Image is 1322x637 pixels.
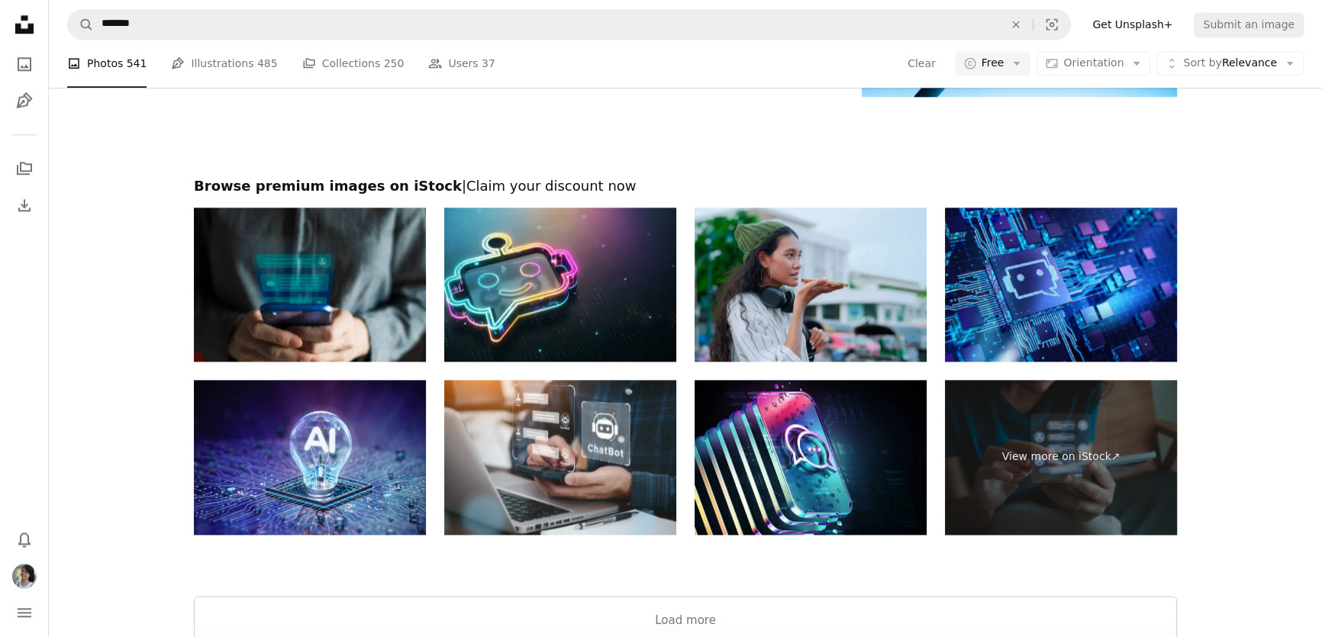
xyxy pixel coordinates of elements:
button: Profile [9,561,40,591]
span: Free [982,56,1004,72]
span: Orientation [1063,57,1124,69]
form: Find visuals sitewide [67,9,1071,40]
button: Clear [907,52,937,76]
img: Artificial Intelligence chatbot assistant glowing on modern futuristic technology background. Loo... [444,208,676,362]
button: Submit an image [1194,12,1304,37]
img: ChatBot - CPU Concept [945,208,1177,362]
a: View more on iStock↗ [945,380,1177,535]
img: Asian woman using ai apps for calling taxi [695,208,927,362]
a: Get Unsplash+ [1083,12,1182,37]
img: Using system AI Chatbot in computer or mobile application to uses artificial intelligence chatbot... [444,380,676,535]
button: Search Unsplash [68,10,94,39]
button: Free [955,52,1031,76]
button: Menu [9,597,40,628]
button: Notifications [9,524,40,555]
span: 485 [257,56,278,72]
a: Photos [9,49,40,79]
span: | Claim your discount now [462,178,637,194]
a: Collections 250 [302,40,405,88]
span: Sort by [1183,57,1221,69]
a: Users 37 [428,40,495,88]
button: Orientation [1037,52,1150,76]
button: Sort byRelevance [1156,52,1304,76]
a: Illustrations 485 [171,40,277,88]
h2: Browse premium images on iStock [194,177,1177,195]
img: Using system AI Chatbot on mobile application. Chatbot conversation, Ai Artificial Intelligence t... [194,208,426,362]
img: Chat Support and Assistance Concept Showcasing Messaging Software Integration in Modern Smartphon... [695,380,927,535]
a: Illustrations [9,85,40,116]
span: 37 [482,56,495,72]
img: Avatar of user Hue [12,564,37,588]
a: Collections [9,153,40,184]
button: Clear [999,10,1033,39]
a: Download History [9,190,40,220]
a: Home — Unsplash [9,9,40,43]
button: Visual search [1033,10,1070,39]
img: Artificial Intelligence IDEA. AI Light Bulb Idea Concept [194,380,426,535]
span: Relevance [1183,56,1277,72]
span: 250 [384,56,405,72]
